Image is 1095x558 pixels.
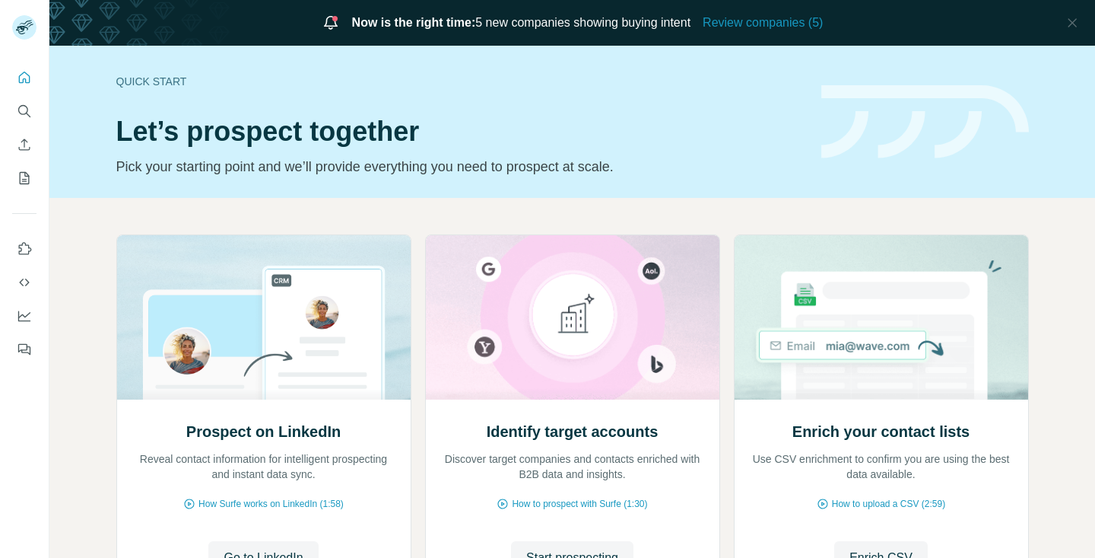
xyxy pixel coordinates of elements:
button: My lists [12,164,36,192]
img: Identify target accounts [425,235,720,400]
h2: Prospect on LinkedIn [186,421,341,442]
span: How Surfe works on LinkedIn (1:58) [198,497,344,511]
button: Use Surfe API [12,269,36,296]
p: Reveal contact information for intelligent prospecting and instant data sync. [132,451,395,482]
span: How to upload a CSV (2:59) [832,497,945,511]
span: How to prospect with Surfe (1:30) [512,497,647,511]
button: Review companies (5) [703,14,823,32]
h2: Identify target accounts [487,421,659,442]
p: Use CSV enrichment to confirm you are using the best data available. [750,451,1013,482]
span: 5 new companies showing buying intent [352,14,691,32]
img: Prospect on LinkedIn [116,235,411,400]
p: Discover target companies and contacts enriched with B2B data and insights. [441,451,704,482]
button: Feedback [12,336,36,363]
h1: Let’s prospect together [116,116,803,147]
button: Quick start [12,64,36,91]
img: Enrich your contact lists [734,235,1029,400]
button: Use Surfe on LinkedIn [12,235,36,263]
div: Quick start [116,74,803,89]
button: Dashboard [12,302,36,330]
img: banner [821,85,1029,159]
button: Enrich CSV [12,131,36,158]
span: Now is the right time: [352,16,476,29]
h2: Enrich your contact lists [792,421,970,442]
button: Search [12,97,36,125]
p: Pick your starting point and we’ll provide everything you need to prospect at scale. [116,156,803,177]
